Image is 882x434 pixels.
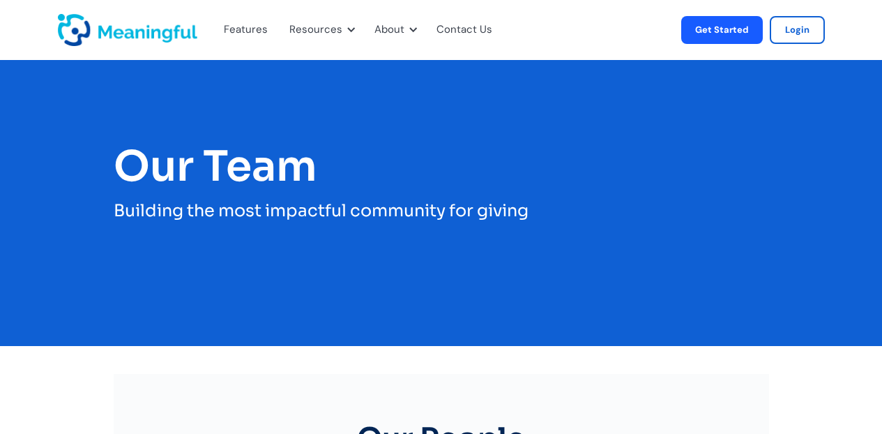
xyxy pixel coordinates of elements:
div: About [366,7,421,53]
div: About [374,21,404,39]
h1: Our Team [114,144,769,190]
div: Features [224,21,268,39]
a: Get Started [681,16,763,44]
div: Resources [281,7,359,53]
div: Features [215,7,274,53]
a: home [58,14,93,46]
div: Building the most impactful community for giving [114,197,769,225]
div: Contact Us [428,7,509,53]
a: Features [224,21,257,39]
div: Resources [289,21,342,39]
a: Contact Us [436,21,492,39]
a: Login [770,16,825,44]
